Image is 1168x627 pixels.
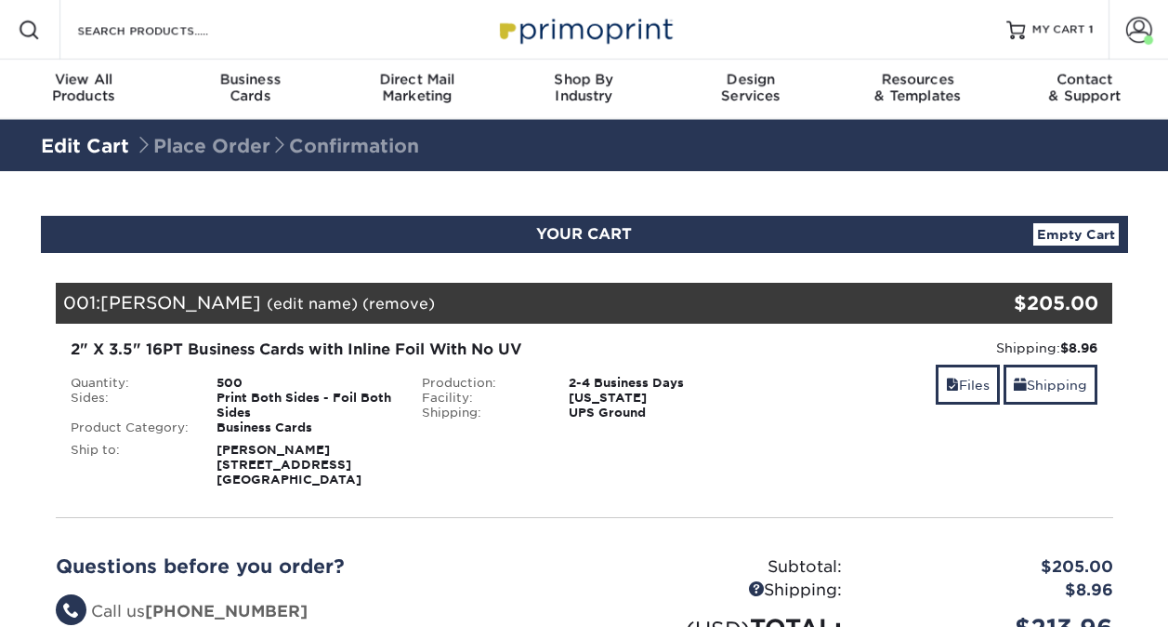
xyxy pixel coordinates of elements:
span: 1 [1089,23,1094,36]
span: Resources [834,71,1002,87]
span: [PERSON_NAME] [100,292,261,313]
div: UPS Ground [555,406,760,420]
strong: $8.96 [1060,340,1097,355]
a: Edit Cart [41,135,129,157]
div: [US_STATE] [555,391,760,406]
span: Direct Mail [334,71,501,87]
div: Cards [167,71,335,104]
div: 001: [56,283,937,324]
div: Marketing [334,71,501,104]
div: 2-4 Business Days [555,376,760,391]
div: & Templates [834,71,1002,104]
a: BusinessCards [167,60,335,119]
div: Business Cards [203,420,408,435]
div: $205.00 [937,289,1099,317]
div: Subtotal: [584,555,856,580]
span: Business [167,71,335,87]
a: Shipping [1004,365,1097,405]
div: Quantity: [57,376,203,391]
div: $205.00 [856,555,1127,580]
img: Primoprint [492,9,677,49]
li: Call us [56,600,571,624]
span: files [946,378,959,393]
a: Contact& Support [1001,60,1168,119]
span: Contact [1001,71,1168,87]
div: Product Category: [57,420,203,435]
a: Shop ByIndustry [501,60,668,119]
strong: [PHONE_NUMBER] [145,602,308,620]
strong: [PERSON_NAME] [STREET_ADDRESS] [GEOGRAPHIC_DATA] [217,443,361,487]
div: Shipping: [584,579,856,603]
span: Design [667,71,834,87]
input: SEARCH PRODUCTS..... [75,19,256,41]
a: Direct MailMarketing [334,60,501,119]
div: Shipping: [408,406,555,420]
h2: Questions before you order? [56,555,571,578]
div: 500 [203,376,408,391]
div: Ship to: [57,443,203,487]
span: MY CART [1032,22,1085,38]
div: Shipping: [774,339,1098,357]
a: (edit name) [267,295,358,313]
div: Sides: [57,391,203,420]
span: Shop By [501,71,668,87]
div: $8.96 [856,579,1127,603]
a: (remove) [362,295,435,313]
div: & Support [1001,71,1168,104]
span: YOUR CART [536,225,632,243]
div: Industry [501,71,668,104]
div: 2" X 3.5" 16PT Business Cards with Inline Foil With No UV [71,339,746,361]
span: Place Order Confirmation [135,135,419,157]
div: Services [667,71,834,104]
div: Facility: [408,391,555,406]
div: Print Both Sides - Foil Both Sides [203,391,408,420]
a: Resources& Templates [834,60,1002,119]
a: DesignServices [667,60,834,119]
a: Empty Cart [1033,223,1119,246]
div: Production: [408,376,555,391]
a: Files [936,365,1000,405]
span: shipping [1014,378,1027,393]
